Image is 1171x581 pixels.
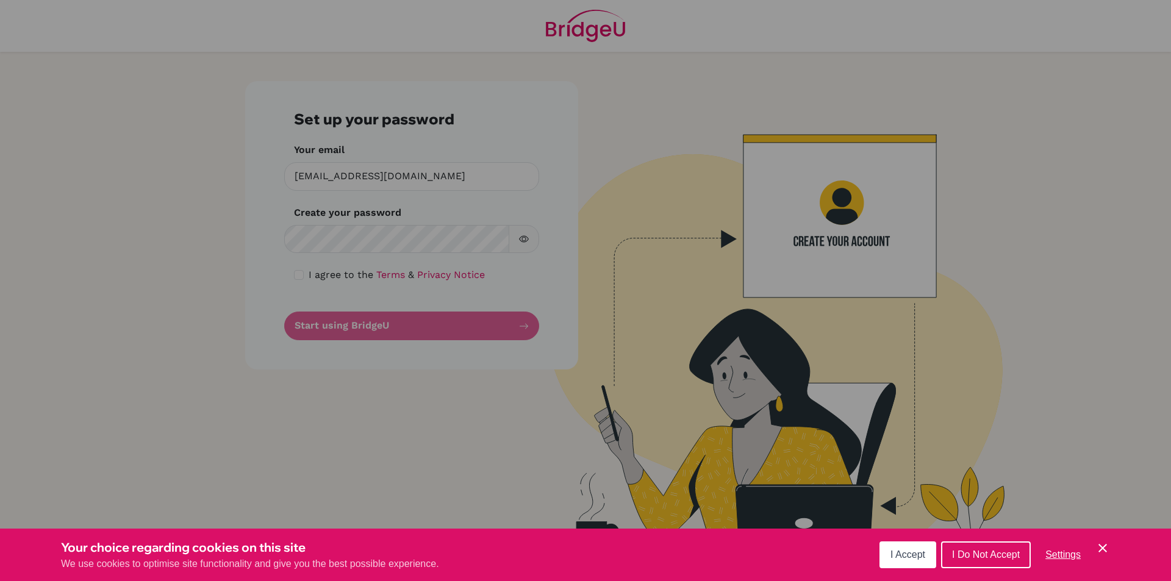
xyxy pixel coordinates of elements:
[952,549,1020,560] span: I Do Not Accept
[61,557,439,571] p: We use cookies to optimise site functionality and give you the best possible experience.
[61,538,439,557] h3: Your choice regarding cookies on this site
[1045,549,1081,560] span: Settings
[890,549,925,560] span: I Accept
[879,541,936,568] button: I Accept
[1095,541,1110,555] button: Save and close
[1036,543,1090,567] button: Settings
[941,541,1031,568] button: I Do Not Accept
